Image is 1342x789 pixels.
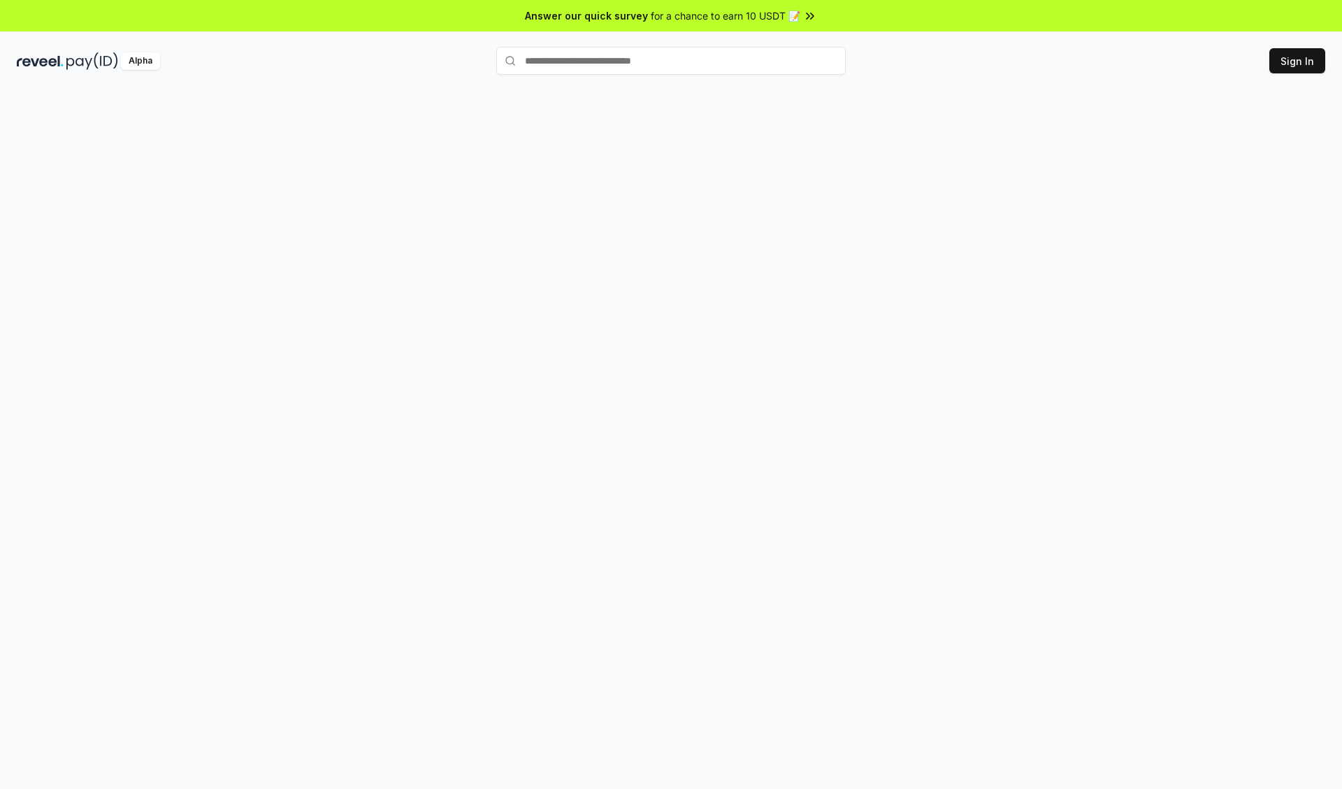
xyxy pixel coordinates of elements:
span: for a chance to earn 10 USDT 📝 [651,8,800,23]
button: Sign In [1269,48,1325,73]
img: reveel_dark [17,52,64,70]
div: Alpha [121,52,160,70]
span: Answer our quick survey [525,8,648,23]
img: pay_id [66,52,118,70]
